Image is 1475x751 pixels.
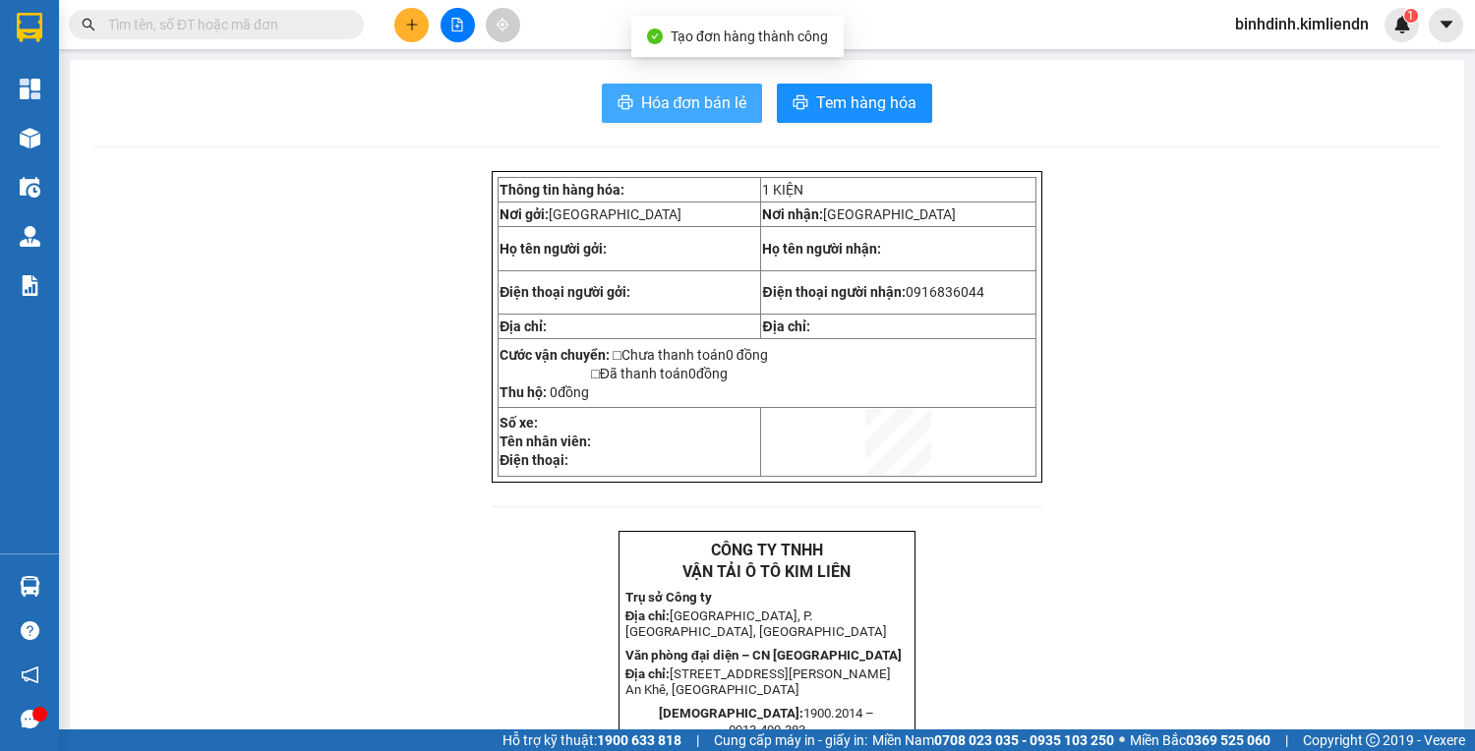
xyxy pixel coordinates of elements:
[500,347,610,363] strong: Cước vận chuyển:
[500,182,624,198] strong: Thông tin hàng hóa:
[7,76,52,90] strong: Địa chỉ:
[21,710,39,728] span: message
[486,8,520,42] button: aim
[671,29,828,44] span: Tạo đơn hàng thành công
[688,366,696,381] span: 0
[1393,16,1411,33] img: icon-new-feature
[1285,729,1288,751] span: |
[500,384,547,400] strong: Thu hộ:
[500,433,591,449] strong: Tên nhân viên:
[450,18,464,31] span: file-add
[1186,732,1270,748] strong: 0369 525 060
[625,608,887,639] span: [GEOGRAPHIC_DATA], P. [GEOGRAPHIC_DATA], [GEOGRAPHIC_DATA]
[500,318,547,334] strong: Địa chỉ:
[816,90,916,115] span: Tem hàng hóa
[20,177,40,198] img: warehouse-icon
[500,206,549,222] strong: Nơi gởi:
[773,182,803,198] span: KIỆN
[625,590,712,605] strong: Trụ sở Công ty
[108,14,340,35] input: Tìm tên, số ĐT hoặc mã đơn
[20,128,40,148] img: warehouse-icon
[823,206,956,222] span: [GEOGRAPHIC_DATA]
[7,131,52,145] strong: Địa chỉ:
[906,284,984,300] span: 0916836044
[762,284,905,300] strong: Điện thoại người nhận:
[1404,9,1418,23] sup: 1
[500,452,568,468] strong: Điện thoại:
[696,729,699,751] span: |
[20,576,40,597] img: warehouse-icon
[1130,729,1270,751] span: Miền Bắc
[714,729,867,751] span: Cung cấp máy in - giấy in:
[1429,8,1463,42] button: caret-down
[7,58,93,73] strong: Trụ sở Công ty
[659,706,803,721] strong: [DEMOGRAPHIC_DATA]:
[496,18,509,31] span: aim
[625,666,892,697] span: [STREET_ADDRESS][PERSON_NAME] An Khê, [GEOGRAPHIC_DATA]
[613,347,620,363] span: □
[762,241,881,257] strong: Họ tên người nhận:
[63,31,231,50] strong: VẬN TẢI Ô TÔ KIM LIÊN
[625,666,671,681] strong: Địa chỉ:
[682,562,851,581] strong: VẬN TẢI Ô TÔ KIM LIÊN
[711,541,823,559] strong: CÔNG TY TNHH
[600,366,728,381] span: Đã thanh toán đồng
[647,29,663,44] span: check-circle
[17,13,42,42] img: logo-vxr
[441,8,475,42] button: file-add
[934,732,1114,748] strong: 0708 023 035 - 0935 103 250
[20,226,40,247] img: warehouse-icon
[20,79,40,99] img: dashboard-icon
[625,608,671,623] strong: Địa chỉ:
[597,732,681,748] strong: 1900 633 818
[500,415,538,431] strong: Số xe:
[82,18,95,31] span: search
[793,94,808,113] span: printer
[7,131,273,160] span: [STREET_ADDRESS][PERSON_NAME] An Khê, [GEOGRAPHIC_DATA]
[777,84,932,123] button: printerTem hàng hóa
[405,18,419,31] span: plus
[762,206,823,222] strong: Nơi nhận:
[591,366,599,381] span: □
[547,384,589,400] span: đồng
[21,621,39,640] span: question-circle
[1407,9,1414,23] span: 1
[762,318,809,334] strong: Địa chỉ:
[1119,736,1125,744] span: ⚪️
[7,76,268,105] span: [GEOGRAPHIC_DATA], P. [GEOGRAPHIC_DATA], [GEOGRAPHIC_DATA]
[21,665,39,684] span: notification
[762,182,770,198] span: 1
[872,729,1114,751] span: Miền Nam
[394,8,429,42] button: plus
[7,113,283,128] strong: Văn phòng đại diện – CN [GEOGRAPHIC_DATA]
[621,347,768,363] span: Chưa thanh toán
[726,347,768,363] span: 0 đồng
[500,284,630,300] strong: Điện thoại người gởi:
[618,94,633,113] span: printer
[549,206,681,222] span: [GEOGRAPHIC_DATA]
[1366,733,1380,747] span: copyright
[641,90,747,115] span: Hóa đơn bán lẻ
[91,10,204,29] strong: CÔNG TY TNHH
[1219,12,1385,36] span: binhdinh.kimliendn
[550,384,558,400] span: 0
[502,729,681,751] span: Hỗ trợ kỹ thuật:
[500,241,607,257] strong: Họ tên người gởi:
[602,84,763,123] button: printerHóa đơn bán lẻ
[625,648,902,663] strong: Văn phòng đại diện – CN [GEOGRAPHIC_DATA]
[20,275,40,296] img: solution-icon
[1438,16,1455,33] span: caret-down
